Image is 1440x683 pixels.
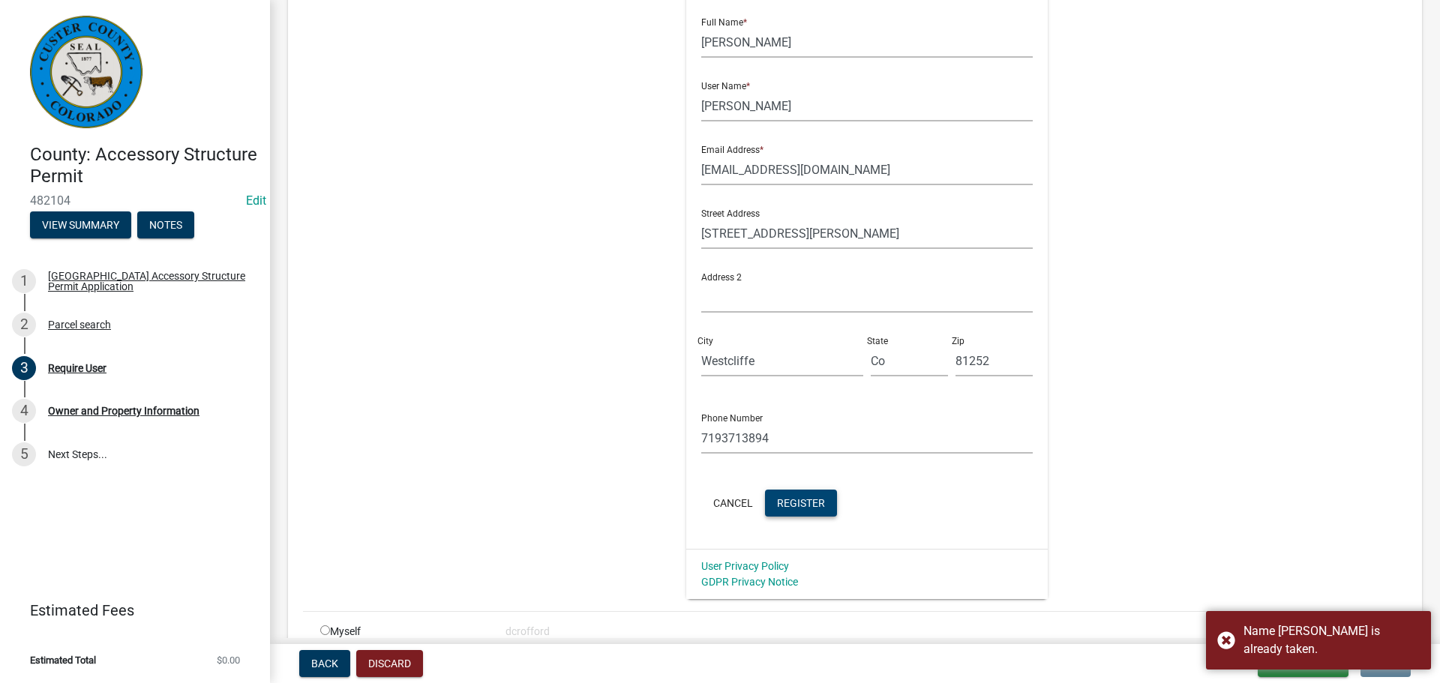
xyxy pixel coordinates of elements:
a: Edit [246,193,266,208]
button: Cancel [701,490,765,517]
wm-modal-confirm: Summary [30,220,131,232]
span: Estimated Total [30,655,96,665]
div: 1 [12,269,36,293]
button: Discard [356,650,423,677]
div: Name Gingerich is already taken. [1243,622,1420,658]
span: $0.00 [217,655,240,665]
img: Custer County, Colorado [30,16,142,128]
span: Back [311,658,338,670]
h4: County: Accessory Structure Permit [30,144,258,187]
button: View Summary [30,211,131,238]
wm-modal-confirm: Edit Application Number [246,193,266,208]
a: Estimated Fees [12,595,246,625]
button: Register [765,490,837,517]
div: Require User [48,363,106,373]
wm-modal-confirm: Notes [137,220,194,232]
div: 5 [12,442,36,466]
button: Back [299,650,350,677]
span: Register [777,496,825,508]
div: 2 [12,313,36,337]
span: 482104 [30,193,240,208]
div: [GEOGRAPHIC_DATA] Accessory Structure Permit Application [48,271,246,292]
div: Owner and Property Information [48,406,199,416]
div: 4 [12,399,36,423]
a: User Privacy Policy [701,560,789,572]
a: GDPR Privacy Notice [701,576,798,588]
div: Myself [309,624,494,640]
div: Parcel search [48,319,111,330]
button: Notes [137,211,194,238]
div: 3 [12,356,36,380]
